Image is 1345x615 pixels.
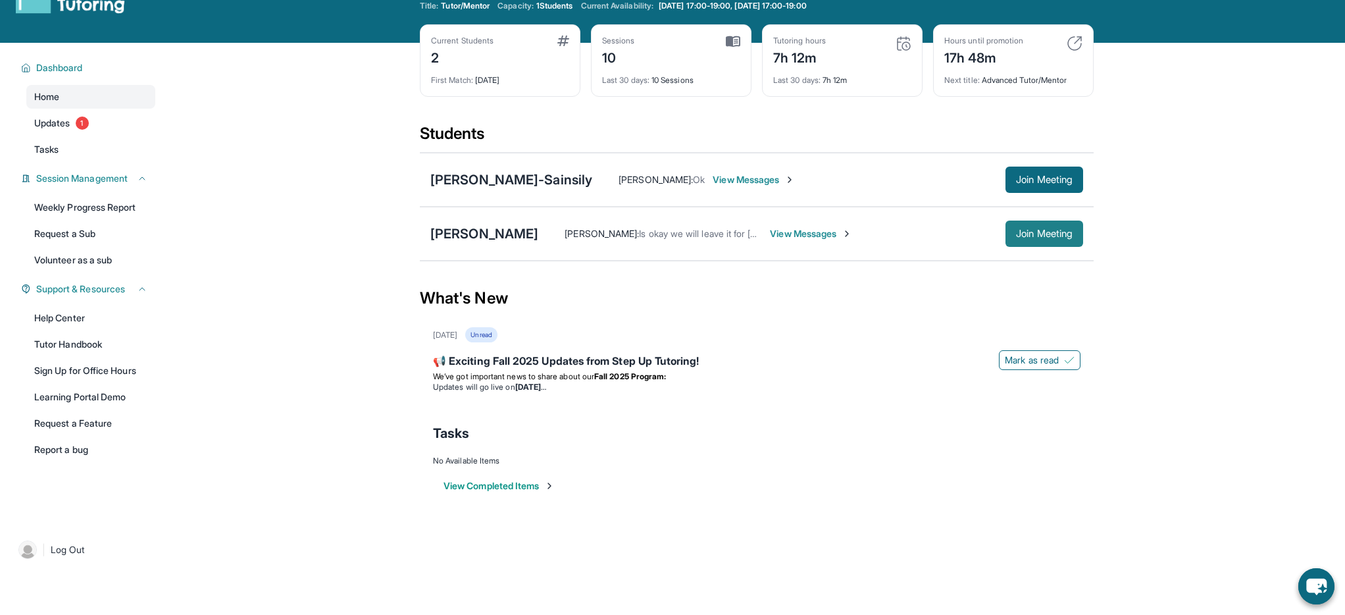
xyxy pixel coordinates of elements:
[1016,176,1073,184] span: Join Meeting
[34,90,59,103] span: Home
[497,1,534,11] span: Capacity:
[26,306,155,330] a: Help Center
[944,67,1082,86] div: Advanced Tutor/Mentor
[441,1,490,11] span: Tutor/Mentor
[34,117,70,130] span: Updates
[602,36,635,46] div: Sessions
[433,424,469,442] span: Tasks
[773,36,826,46] div: Tutoring hours
[515,382,546,392] strong: [DATE]
[693,174,705,185] span: Ok
[602,46,635,67] div: 10
[784,174,795,185] img: Chevron-Right
[26,85,155,109] a: Home
[433,456,1080,466] div: No Available Items
[944,75,980,85] span: Next title :
[420,123,1094,152] div: Students
[26,438,155,462] a: Report a bug
[773,67,911,86] div: 7h 12m
[444,479,555,493] button: View Completed Items
[433,353,1080,371] div: 📢 Exciting Fall 2025 Updates from Step Up Tutoring!
[26,248,155,272] a: Volunteer as a sub
[431,67,569,86] div: [DATE]
[31,172,147,185] button: Session Management
[944,46,1023,67] div: 17h 48m
[656,1,809,11] a: [DATE] 17:00-19:00, [DATE] 17:00-19:00
[51,543,85,556] span: Log Out
[36,61,83,74] span: Dashboard
[465,327,497,342] div: Unread
[42,542,45,558] span: |
[999,350,1080,370] button: Mark as read
[433,330,457,340] div: [DATE]
[420,1,438,11] span: Title:
[430,225,538,243] div: [PERSON_NAME]
[26,385,155,409] a: Learning Portal Demo
[773,75,821,85] span: Last 30 days :
[31,61,147,74] button: Dashboard
[26,111,155,135] a: Updates1
[1005,354,1059,367] span: Mark as read
[13,535,155,564] a: |Log Out
[619,174,693,185] span: [PERSON_NAME] :
[773,46,826,67] div: 7h 12m
[420,269,1094,327] div: What's New
[602,75,649,85] span: Last 30 days :
[18,541,37,559] img: user-img
[431,36,494,46] div: Current Students
[1016,230,1073,238] span: Join Meeting
[31,282,147,296] button: Support & Resources
[431,46,494,67] div: 2
[433,382,1080,392] li: Updates will go live on
[1067,36,1082,51] img: card
[557,36,569,46] img: card
[1005,167,1083,193] button: Join Meeting
[433,371,594,381] span: We’ve got important news to share about our
[26,359,155,383] a: Sign Up for Office Hours
[431,75,473,85] span: First Match :
[26,333,155,356] a: Tutor Handbook
[26,138,155,161] a: Tasks
[944,36,1023,46] div: Hours until promotion
[1064,355,1075,365] img: Mark as read
[896,36,911,51] img: card
[713,173,795,186] span: View Messages
[76,117,89,130] span: 1
[26,196,155,219] a: Weekly Progress Report
[36,172,128,185] span: Session Management
[602,67,740,86] div: 10 Sessions
[639,228,854,239] span: Is okay we will leave it for [DATE] & wed. Thank you
[536,1,573,11] span: 1 Students
[581,1,653,11] span: Current Availability:
[594,371,666,381] strong: Fall 2025 Program:
[565,228,639,239] span: [PERSON_NAME] :
[26,222,155,246] a: Request a Sub
[1298,568,1334,604] button: chat-button
[726,36,740,47] img: card
[659,1,807,11] span: [DATE] 17:00-19:00, [DATE] 17:00-19:00
[1005,221,1083,247] button: Join Meeting
[36,282,125,296] span: Support & Resources
[842,228,852,239] img: Chevron-Right
[34,143,59,156] span: Tasks
[26,412,155,435] a: Request a Feature
[430,171,592,189] div: [PERSON_NAME]-Sainsily
[770,227,852,240] span: View Messages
